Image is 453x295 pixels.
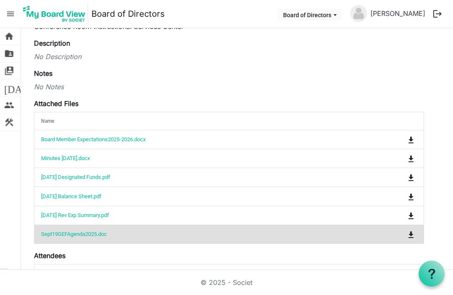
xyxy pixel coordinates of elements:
[278,9,342,21] button: Board of Directors dropdownbutton
[41,174,110,180] a: [DATE] Designated Funds.pdf
[34,225,371,243] td: Sept19GEFAgenda2025.doc is template cell column header Name
[34,98,78,109] label: Attached Files
[34,251,65,261] label: Attendees
[34,52,424,62] div: No Description
[34,206,371,225] td: August 2025 Rev Exp Summary.pdf is template cell column header Name
[371,186,424,205] td: is Command column column header
[371,149,424,168] td: is Command column column header
[371,225,424,243] td: is Command column column header
[34,168,371,186] td: August 2025 Designated Funds.pdf is template cell column header Name
[34,68,52,78] label: Notes
[41,155,90,161] a: Minutes [DATE].docx
[405,228,417,240] button: Download
[371,130,424,149] td: is Command column column header
[41,212,109,218] a: [DATE] Rev Exp Summary.pdf
[4,114,14,131] span: construction
[21,3,91,24] a: My Board View Logo
[41,231,107,237] a: Sept19GEFAgenda2025.doc
[200,278,253,287] a: © 2025 - Societ
[405,134,417,145] button: Download
[41,118,54,124] span: Name
[34,38,70,48] label: Description
[34,186,371,205] td: August 2025 Balance Sheet.pdf is template cell column header Name
[371,168,424,186] td: is Command column column header
[405,210,417,221] button: Download
[4,45,14,62] span: folder_shared
[350,5,367,22] img: no-profile-picture.svg
[4,28,14,45] span: home
[405,153,417,164] button: Download
[3,6,18,22] span: menu
[34,82,424,92] div: No Notes
[21,3,88,24] img: My Board View Logo
[405,190,417,202] button: Download
[4,62,14,79] span: switch_account
[4,80,36,96] span: [DATE]
[41,136,146,142] a: Board Member Expectations2025-2026.docx
[34,130,371,149] td: Board Member Expectations2025-2026.docx is template cell column header Name
[429,5,446,23] button: logout
[4,97,14,114] span: people
[367,5,429,22] a: [PERSON_NAME]
[34,149,371,168] td: Minutes August2025.docx is template cell column header Name
[41,193,102,199] a: [DATE] Balance Sheet.pdf
[371,206,424,225] td: is Command column column header
[91,5,165,22] a: Board of Directors
[405,171,417,183] button: Download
